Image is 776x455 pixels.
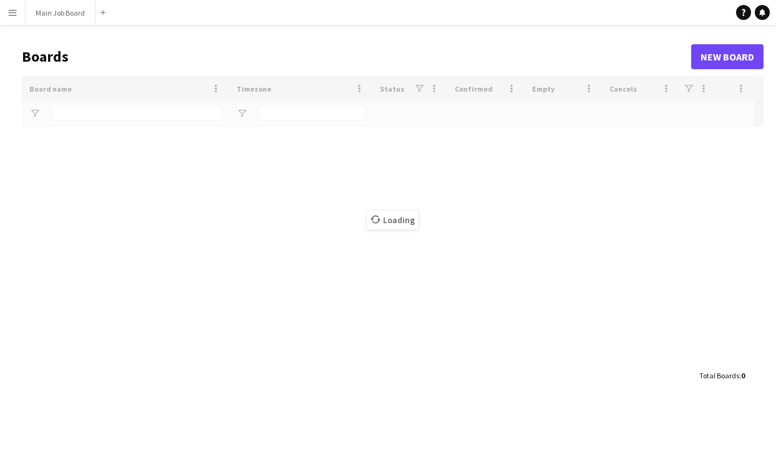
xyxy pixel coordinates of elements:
[699,371,739,380] span: Total Boards
[699,363,745,388] div: :
[691,44,764,69] a: New Board
[367,211,419,229] span: Loading
[741,371,745,380] span: 0
[26,1,95,25] button: Main Job Board
[22,47,691,66] h1: Boards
